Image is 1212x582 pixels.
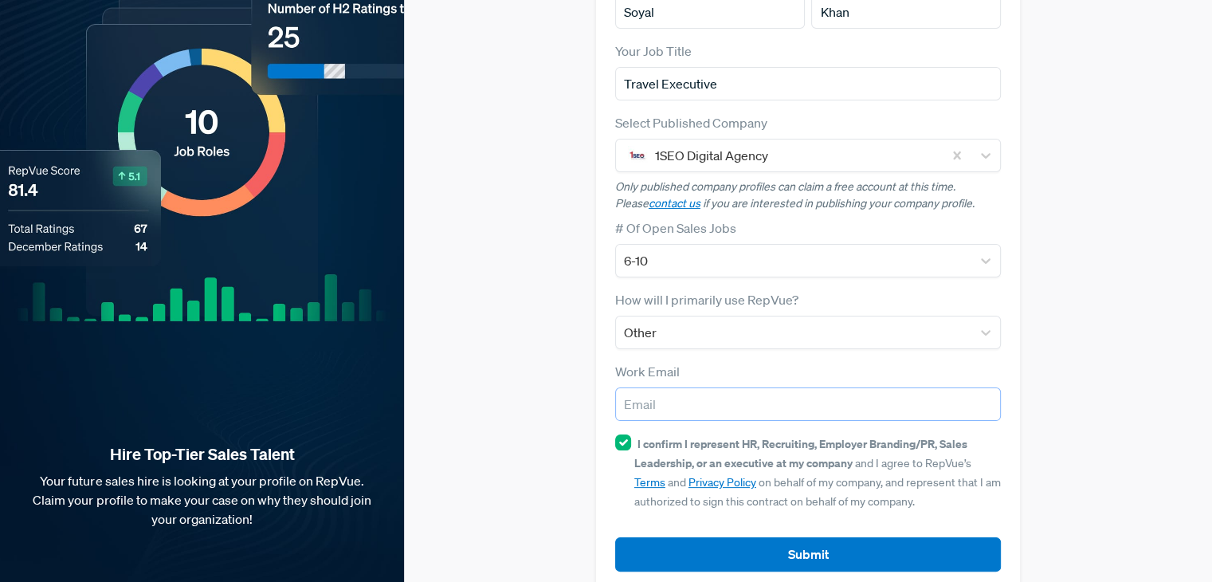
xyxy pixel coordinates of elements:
label: How will I primarily use RepVue? [615,290,798,309]
input: Email [615,387,1001,421]
label: Select Published Company [615,113,767,132]
strong: I confirm I represent HR, Recruiting, Employer Branding/PR, Sales Leadership, or an executive at ... [634,436,967,470]
img: 1SEO Digital Agency [628,146,647,165]
label: Work Email [615,362,680,381]
a: Privacy Policy [688,475,756,490]
input: Title [615,67,1001,100]
button: Submit [615,537,1001,572]
label: Your Job Title [615,41,692,61]
p: Only published company profiles can claim a free account at this time. Please if you are interest... [615,179,1001,212]
a: contact us [649,196,700,210]
label: # Of Open Sales Jobs [615,218,736,238]
span: and I agree to RepVue’s and on behalf of my company, and represent that I am authorized to sign t... [634,437,1001,509]
p: Your future sales hire is looking at your profile on RepVue. Claim your profile to make your case... [25,471,379,529]
strong: Hire Top-Tier Sales Talent [25,444,379,465]
a: Terms [634,475,665,490]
